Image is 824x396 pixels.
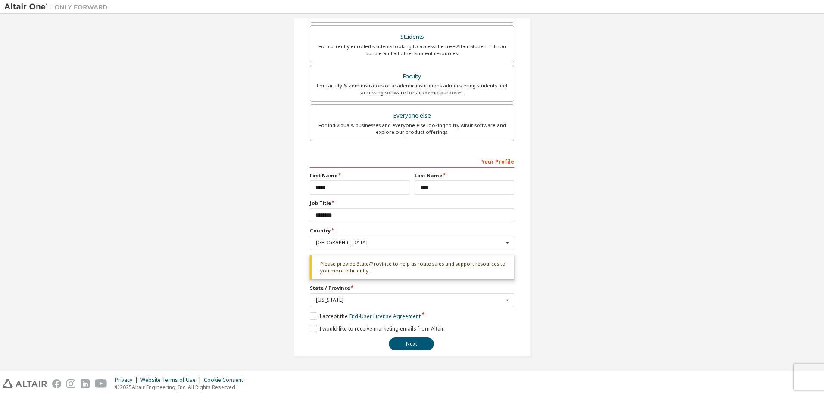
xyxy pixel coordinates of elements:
label: I accept the [310,312,421,320]
label: Country [310,227,514,234]
label: First Name [310,172,409,179]
img: altair_logo.svg [3,379,47,388]
img: linkedin.svg [81,379,90,388]
div: [US_STATE] [316,297,503,303]
div: Everyone else [315,110,509,122]
div: Please provide State/Province to help us route sales and support resources to you more efficiently. [310,255,514,280]
div: Website Terms of Use [140,377,204,384]
button: Next [389,337,434,350]
img: Altair One [4,3,112,11]
label: Last Name [415,172,514,179]
a: End-User License Agreement [349,312,421,320]
div: For individuals, businesses and everyone else looking to try Altair software and explore our prod... [315,122,509,136]
div: Your Profile [310,154,514,168]
div: [GEOGRAPHIC_DATA] [316,240,503,245]
div: Cookie Consent [204,377,248,384]
label: I would like to receive marketing emails from Altair [310,325,444,332]
label: Job Title [310,200,514,207]
div: Students [315,31,509,43]
p: © 2025 Altair Engineering, Inc. All Rights Reserved. [115,384,248,391]
div: Faculty [315,71,509,83]
div: For currently enrolled students looking to access the free Altair Student Edition bundle and all ... [315,43,509,57]
div: Privacy [115,377,140,384]
label: State / Province [310,285,514,291]
img: instagram.svg [66,379,75,388]
img: facebook.svg [52,379,61,388]
div: For faculty & administrators of academic institutions administering students and accessing softwa... [315,82,509,96]
img: youtube.svg [95,379,107,388]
